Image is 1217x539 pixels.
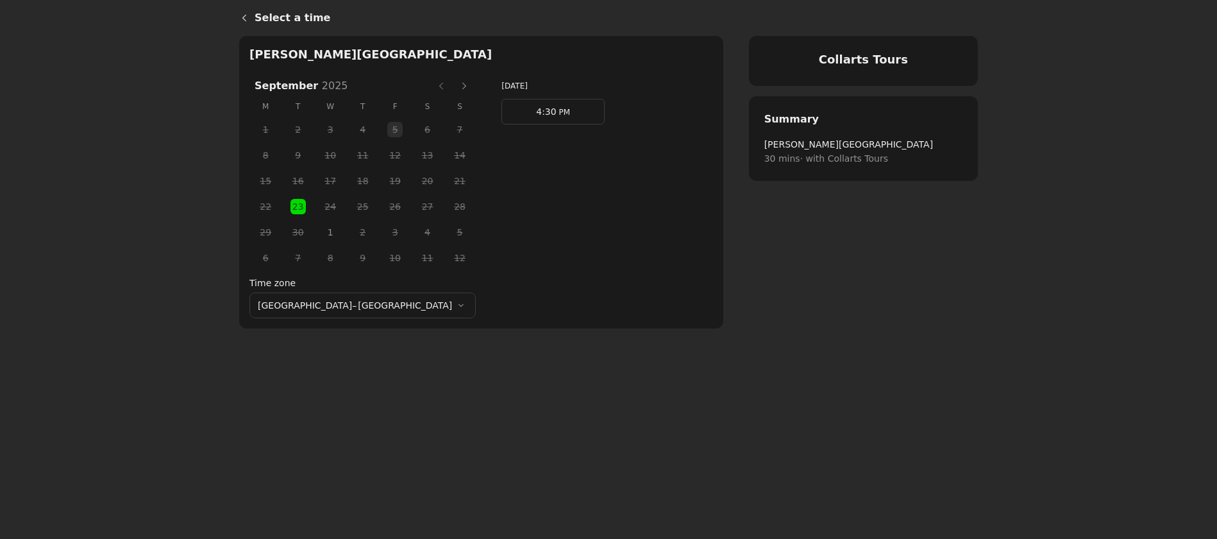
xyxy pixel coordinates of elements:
[321,146,340,165] span: 10
[764,137,962,151] span: [PERSON_NAME][GEOGRAPHIC_DATA]
[321,248,340,268] span: 8
[450,197,469,216] span: 28
[314,96,346,117] span: W
[289,223,308,242] span: 30
[290,148,306,163] button: Tuesday, 9 September 2025
[387,122,403,137] button: Friday, 5 September 2025
[321,197,340,216] span: 24
[258,148,273,163] button: Monday, 8 September 2025
[323,122,338,137] button: Wednesday, 3 September 2025
[353,223,373,242] span: 2
[258,199,273,214] button: Monday, 22 September 2025
[450,146,469,165] span: 14
[323,148,338,163] button: Wednesday, 10 September 2025
[385,146,405,165] span: 12
[355,148,371,163] button: Thursday, 11 September 2025
[289,171,308,191] span: 16
[420,122,435,137] button: Saturday, 6 September 2025
[256,197,275,216] span: 22
[321,223,340,242] span: 1
[290,225,306,240] button: Tuesday, 30 September 2025
[418,146,437,165] span: 13
[355,173,371,189] button: Thursday, 18 September 2025
[258,250,273,266] button: Monday, 6 October 2025
[536,107,556,117] span: 4:30
[379,96,411,117] span: F
[420,250,435,266] button: Saturday, 11 October 2025
[355,199,371,214] button: Thursday, 25 September 2025
[420,225,435,240] button: Saturday, 4 October 2025
[387,250,403,266] button: Friday, 10 October 2025
[258,173,273,189] button: Monday, 15 September 2025
[321,120,340,139] span: 3
[256,223,275,242] span: 29
[256,171,275,191] span: 15
[289,248,308,268] span: 7
[249,46,713,63] h2: [PERSON_NAME][GEOGRAPHIC_DATA]
[385,120,405,139] span: 5
[387,148,403,163] button: Friday, 12 September 2025
[387,225,403,240] button: Friday, 3 October 2025
[450,120,469,139] span: 7
[323,199,338,214] button: Wednesday, 24 September 2025
[346,96,378,117] span: T
[387,199,403,214] button: Friday, 26 September 2025
[764,51,962,68] h4: Collarts Tours
[411,96,443,117] span: S
[418,223,437,242] span: 4
[450,223,469,242] span: 5
[385,248,405,268] span: 10
[501,80,710,92] h3: [DATE]
[420,148,435,163] button: Saturday, 13 September 2025
[764,151,962,166] span: 30 mins · with Collarts Tours
[322,80,348,92] span: 2025
[281,96,314,117] span: T
[452,225,467,240] button: Sunday, 5 October 2025
[452,250,467,266] button: Sunday, 12 October 2025
[450,248,469,268] span: 12
[418,120,437,139] span: 6
[353,120,373,139] span: 4
[418,171,437,191] span: 20
[418,248,437,268] span: 11
[289,146,308,165] span: 9
[323,173,338,189] button: Wednesday, 17 September 2025
[420,173,435,189] button: Saturday, 20 September 2025
[290,173,306,189] button: Tuesday, 16 September 2025
[323,225,338,240] button: Wednesday, 1 October 2025
[256,120,275,139] span: 1
[289,197,308,216] span: 23
[420,199,435,214] button: Saturday, 27 September 2025
[249,78,430,94] h3: September
[501,99,605,124] a: 4:30 PM
[452,199,467,214] button: Sunday, 28 September 2025
[256,248,275,268] span: 6
[764,112,962,127] h2: Summary
[290,122,306,137] button: Tuesday, 2 September 2025
[450,171,469,191] span: 21
[431,76,451,96] button: Previous month
[452,122,467,137] button: Sunday, 7 September 2025
[385,223,405,242] span: 3
[289,120,308,139] span: 2
[229,3,255,33] a: Back
[249,276,476,290] label: Time zone
[353,146,373,165] span: 11
[353,248,373,268] span: 9
[321,171,340,191] span: 17
[249,96,281,117] span: M
[258,122,273,137] button: Monday, 1 September 2025
[452,148,467,163] button: Sunday, 14 September 2025
[353,171,373,191] span: 18
[256,146,275,165] span: 8
[353,197,373,216] span: 25
[355,122,371,137] button: Thursday, 4 September 2025
[385,171,405,191] span: 19
[454,76,474,96] button: Next month
[249,293,476,318] button: [GEOGRAPHIC_DATA]–[GEOGRAPHIC_DATA]
[387,173,403,189] button: Friday, 19 September 2025
[418,197,437,216] span: 27
[452,173,467,189] button: Sunday, 21 September 2025
[290,250,306,266] button: Tuesday, 7 October 2025
[444,96,476,117] span: S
